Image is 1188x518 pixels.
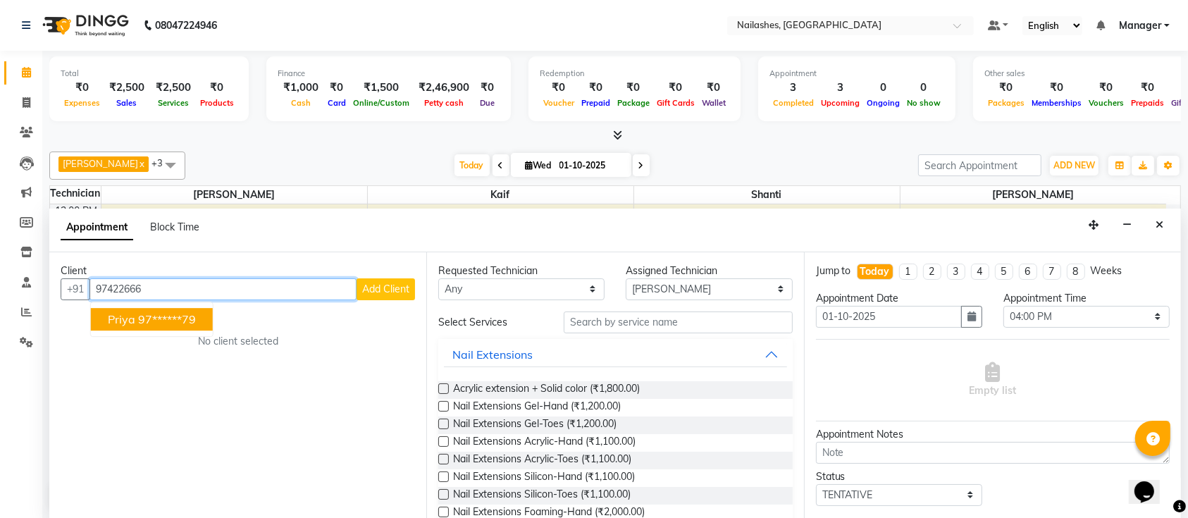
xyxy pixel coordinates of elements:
span: [PERSON_NAME] [901,186,1167,204]
div: Appointment Time [1003,291,1170,306]
span: Nail Extensions Silicon-Toes (₹1,100.00) [453,487,631,505]
span: Petty cash [421,98,467,108]
div: ₹0 [1028,80,1085,96]
div: ₹0 [197,80,237,96]
div: ₹0 [1085,80,1127,96]
span: Prepaid [578,98,614,108]
a: x [138,158,144,169]
div: Requested Technician [438,264,605,278]
li: 5 [995,264,1013,280]
div: Technician [50,186,101,201]
b: 08047224946 [155,6,217,45]
span: Vouchers [1085,98,1127,108]
span: Due [476,98,498,108]
span: Card [324,98,349,108]
div: Client [61,264,415,278]
div: ₹0 [475,80,500,96]
li: 8 [1067,264,1085,280]
div: Nail Extensions [452,346,533,363]
div: Total [61,68,237,80]
div: ₹0 [984,80,1028,96]
div: ₹1,000 [278,80,324,96]
span: Add Client [362,283,409,295]
span: Acrylic extension + Solid color (₹1,800.00) [453,381,640,399]
div: ₹1,500 [349,80,413,96]
li: 4 [971,264,989,280]
span: Online/Custom [349,98,413,108]
input: yyyy-mm-dd [816,306,962,328]
div: 0 [863,80,903,96]
div: ₹0 [653,80,698,96]
span: Today [454,154,490,176]
span: Nail Extensions Gel-Toes (₹1,200.00) [453,417,617,434]
div: Weeks [1091,264,1122,278]
button: +91 [61,278,90,300]
span: Appointment [61,215,133,240]
div: Status [816,469,982,484]
img: logo [36,6,132,45]
li: 3 [947,264,965,280]
button: Add Client [357,278,415,300]
div: ₹0 [1127,80,1168,96]
div: ₹0 [614,80,653,96]
div: Appointment Date [816,291,982,306]
span: Nail Extensions Silicon-Hand (₹1,100.00) [453,469,635,487]
li: 6 [1019,264,1037,280]
span: Upcoming [817,98,863,108]
span: Products [197,98,237,108]
div: Select Services [428,315,552,330]
button: ADD NEW [1050,156,1099,175]
span: [PERSON_NAME] [101,186,367,204]
div: ₹2,46,900 [413,80,475,96]
div: Redemption [540,68,729,80]
input: Search by service name [564,312,793,333]
span: Shanti [634,186,900,204]
span: Wed [522,160,555,171]
div: Assigned Technician [626,264,792,278]
input: Search by Name/Mobile/Email/Code [89,278,357,300]
span: Nail Extensions Acrylic-Hand (₹1,100.00) [453,434,636,452]
span: Expenses [61,98,104,108]
span: Prepaids [1127,98,1168,108]
div: No client selected [94,334,381,349]
input: 2025-10-01 [555,155,626,176]
div: 3 [769,80,817,96]
div: ₹0 [540,80,578,96]
span: Block Time [150,221,199,233]
span: Nail Extensions Acrylic-Toes (₹1,100.00) [453,452,631,469]
span: Memberships [1028,98,1085,108]
span: ADD NEW [1053,160,1095,171]
span: Package [614,98,653,108]
span: Kaif [368,186,633,204]
div: ₹0 [61,80,104,96]
div: Appointment [769,68,944,80]
div: 0 [903,80,944,96]
button: Close [1149,214,1170,236]
div: ₹0 [698,80,729,96]
span: Empty list [969,362,1016,398]
span: No show [903,98,944,108]
span: Voucher [540,98,578,108]
div: Jump to [816,264,851,278]
span: Ongoing [863,98,903,108]
span: Sales [113,98,141,108]
span: Priya [108,312,135,326]
span: Nail Extensions Gel-Hand (₹1,200.00) [453,399,621,417]
div: ₹2,500 [150,80,197,96]
span: +3 [151,157,173,168]
div: ₹0 [324,80,349,96]
li: 2 [923,264,941,280]
span: Manager [1119,18,1161,33]
div: Today [860,264,890,279]
div: 3 [817,80,863,96]
div: Finance [278,68,500,80]
li: 7 [1043,264,1061,280]
li: 1 [899,264,917,280]
div: ₹0 [578,80,614,96]
button: Nail Extensions [444,342,786,367]
span: Packages [984,98,1028,108]
span: Gift Cards [653,98,698,108]
span: Wallet [698,98,729,108]
span: [PERSON_NAME] [63,158,138,169]
div: ₹2,500 [104,80,150,96]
